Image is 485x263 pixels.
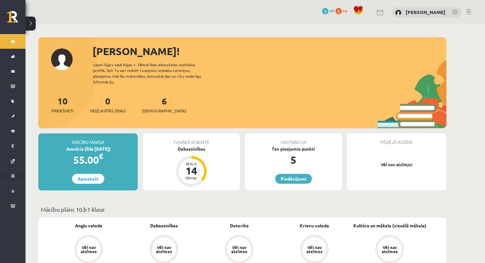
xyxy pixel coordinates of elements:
img: Anna Cirse [395,10,401,16]
a: Krievu valoda [300,222,329,229]
div: Vēl nav atzīmes [155,245,173,253]
div: Pēdējā atzīme [347,133,446,146]
div: 14 [182,166,201,176]
div: Tev pieejamie punkti [245,146,342,152]
span: Neizlasītās ziņas [90,108,126,114]
a: Datorika [230,222,249,229]
span: mP [329,8,334,13]
a: Apmaksāt [72,174,104,184]
div: Laipni lūgts savā Rīgas 1. Tālmācības vidusskolas skolnieka profilā. Šeit Tu vari redzēt tuvojošo... [93,62,212,85]
a: [PERSON_NAME] [406,9,445,15]
span: 5 [322,8,328,14]
a: 6[DEMOGRAPHIC_DATA] [142,95,186,114]
a: Kultūra un māksla (vizuālā māksla) [353,222,426,229]
a: Rīgas 1. Tālmācības vidusskola [7,11,26,27]
span: Priekšmeti [51,108,73,114]
div: 55.00 [38,152,138,167]
span: 0 [335,8,342,14]
div: Vēl nav atzīmes [80,245,98,253]
a: Dabaszinības Atlicis 14 dienas [143,146,240,188]
a: 0 xp [335,8,350,13]
div: Motivācija [245,133,342,146]
div: dienas [182,176,201,180]
div: Mācību maksa [38,133,138,146]
span: € [99,152,103,161]
div: 5 [245,152,342,167]
a: Dabaszinības [150,222,178,229]
p: Mācību plāns 10.b1 klase [41,205,444,214]
div: Atlicis [182,162,201,166]
a: Angļu valoda [75,222,102,229]
a: 10Priekšmeti [51,95,73,114]
div: Vēl nav atzīmes [305,245,323,253]
span: xp [343,8,347,13]
a: 0Neizlasītās ziņas [90,95,126,114]
div: Janvāris (līdz [DATE]) [38,146,138,152]
a: Piedāvājumi [275,174,312,184]
div: [PERSON_NAME]! [92,44,446,59]
a: 5 mP [322,8,334,13]
div: Dabaszinības [143,146,240,152]
span: [DEMOGRAPHIC_DATA] [142,108,186,114]
p: Vēl nav atzīmju! [350,161,443,168]
div: Vēl nav atzīmes [230,245,248,253]
div: Vēl nav atzīmes [381,245,399,253]
div: Tuvākā ieskaite [143,133,240,146]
